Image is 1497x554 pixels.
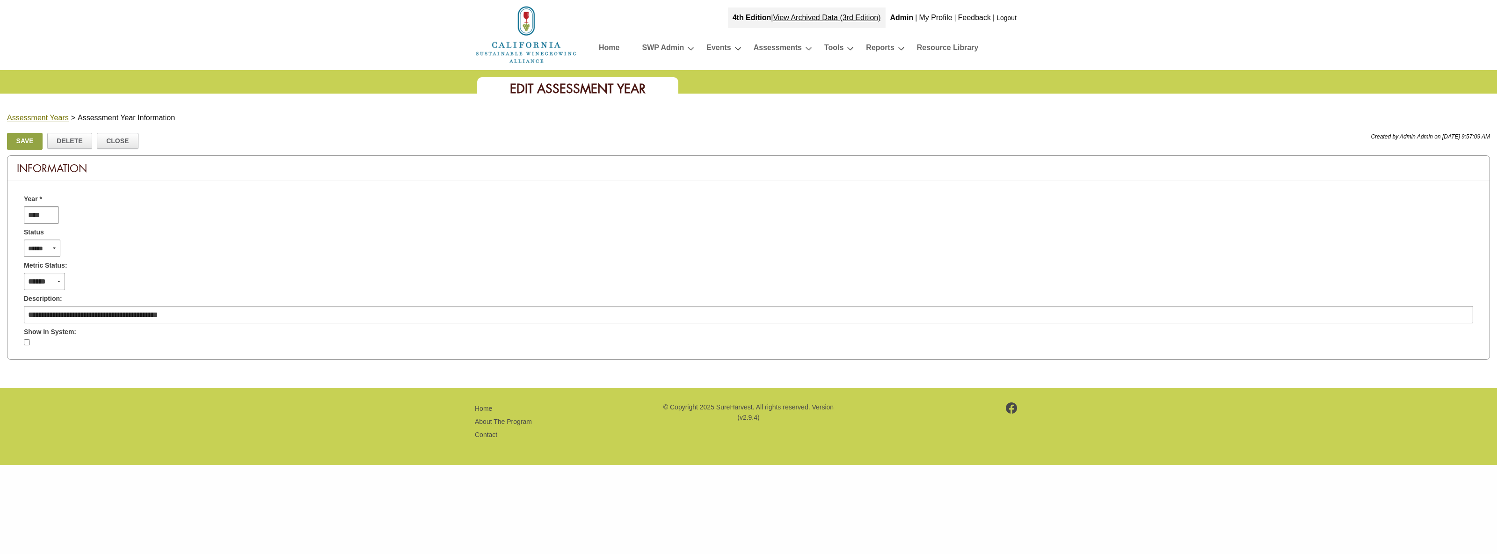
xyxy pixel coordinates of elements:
[97,133,138,149] a: Close
[71,114,75,122] span: >
[24,194,42,204] span: Year *
[914,7,918,28] div: |
[642,41,684,58] a: SWP Admin
[475,30,578,38] a: Home
[733,14,771,22] strong: 4th Edition
[917,41,979,58] a: Resource Library
[24,294,62,304] span: Description:
[1006,402,1017,414] img: footer-facebook.png
[824,41,843,58] a: Tools
[599,41,619,58] a: Home
[728,7,886,28] div: |
[475,405,492,412] a: Home
[7,156,1490,181] div: Information
[47,133,92,149] a: Delete
[78,114,175,122] span: Assessment Year Information
[475,431,497,438] a: Contact
[958,14,991,22] a: Feedback
[754,41,802,58] a: Assessments
[510,80,646,97] span: Edit Assessment Year
[706,41,731,58] a: Events
[992,7,996,28] div: |
[24,327,76,337] label: Show In System:
[7,114,69,122] a: Assessment Years
[475,418,532,425] a: About The Program
[24,227,44,237] span: Status
[1371,133,1490,140] span: Created by Admin Admin on [DATE] 9:57:09 AM
[866,41,894,58] a: Reports
[662,402,835,423] p: © Copyright 2025 SureHarvest. All rights reserved. Version (v2.9.4)
[773,14,880,22] a: View Archived Data (3rd Edition)
[890,14,914,22] b: Admin
[475,5,578,65] img: logo_cswa2x.png
[24,261,67,270] span: Metric Status:
[7,133,43,150] a: Save
[996,14,1017,22] a: Logout
[953,7,957,28] div: |
[919,14,952,22] a: My Profile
